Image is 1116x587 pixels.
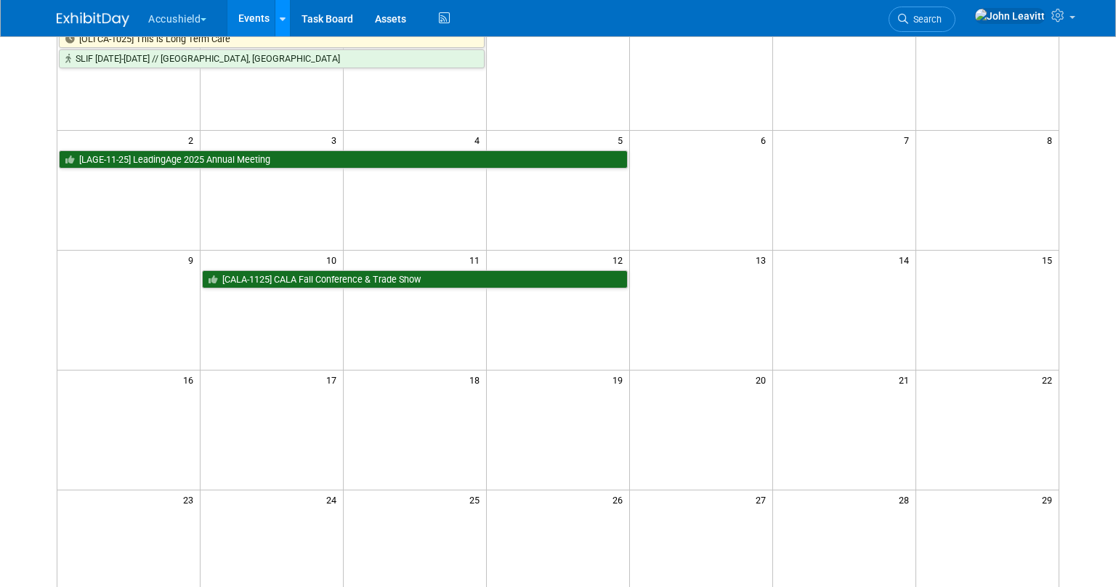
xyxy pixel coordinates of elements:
a: Search [889,7,955,32]
span: 13 [754,251,772,269]
a: [CALA-1125] CALA Fall Conference & Trade Show [202,270,628,289]
span: 28 [897,490,915,509]
span: 10 [325,251,343,269]
a: [OLTCA-1025] This is Long Term Care [59,30,485,49]
span: 3 [330,131,343,149]
img: ExhibitDay [57,12,129,27]
span: 20 [754,371,772,389]
span: 16 [182,371,200,389]
img: John Leavitt [974,8,1046,24]
a: SLIF [DATE]-[DATE] // [GEOGRAPHIC_DATA], [GEOGRAPHIC_DATA] [59,49,485,68]
span: 11 [468,251,486,269]
span: 24 [325,490,343,509]
span: 22 [1040,371,1059,389]
span: 9 [187,251,200,269]
span: 17 [325,371,343,389]
span: 5 [616,131,629,149]
span: 19 [611,371,629,389]
span: 4 [473,131,486,149]
span: 12 [611,251,629,269]
span: 7 [902,131,915,149]
span: 29 [1040,490,1059,509]
span: 23 [182,490,200,509]
a: [LAGE-11-25] LeadingAge 2025 Annual Meeting [59,150,628,169]
span: 2 [187,131,200,149]
span: 14 [897,251,915,269]
span: Search [908,14,942,25]
span: 21 [897,371,915,389]
span: 25 [468,490,486,509]
span: 8 [1046,131,1059,149]
span: 26 [611,490,629,509]
span: 18 [468,371,486,389]
span: 6 [759,131,772,149]
span: 15 [1040,251,1059,269]
span: 27 [754,490,772,509]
